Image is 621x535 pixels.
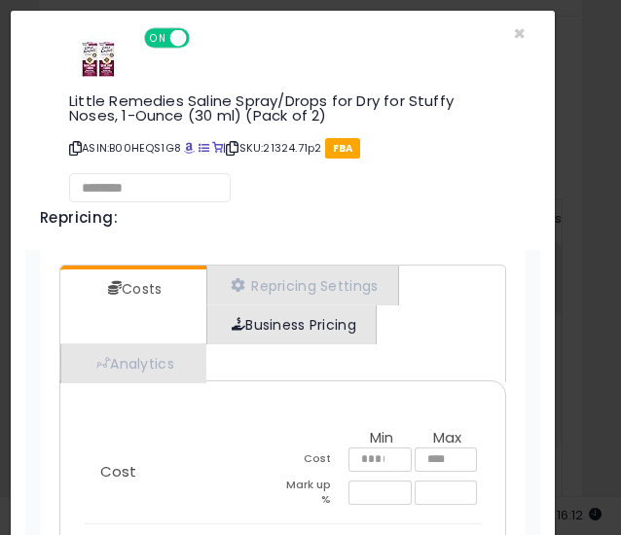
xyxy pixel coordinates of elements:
[282,447,348,478] td: Cost
[282,478,348,514] td: Mark up %
[212,140,223,156] a: Your listing only
[186,30,217,47] span: OFF
[40,210,118,226] h5: Repricing:
[69,30,128,89] img: 41LGGBCWA+L._SL60_.jpg
[60,343,204,383] a: Analytics
[513,19,526,48] span: ×
[69,132,496,163] p: ASIN: B00HEQS1G8 | SKU: 21324.71p2
[325,138,361,159] span: FBA
[60,269,204,308] a: Costs
[415,430,481,447] th: Max
[146,30,170,47] span: ON
[206,304,377,344] a: Business Pricing
[85,464,282,480] p: Cost
[69,93,496,123] h3: Little Remedies Saline Spray/Drops for Dry for Stuffy Noses, 1-Ounce (30 ml) (Pack of 2)
[184,140,195,156] a: BuyBox page
[348,430,415,447] th: Min
[199,140,209,156] a: All offer listings
[206,266,399,305] a: Repricing Settings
